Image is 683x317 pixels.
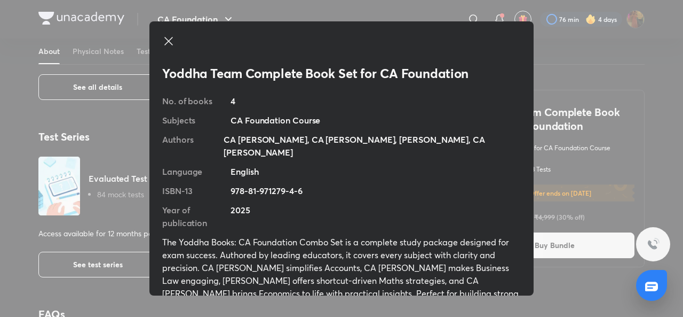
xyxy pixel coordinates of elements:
h5: Year of publication [162,204,226,229]
h5: CA Foundation Course [231,114,320,127]
h5: Language [162,165,226,178]
h5: 2025 [231,204,250,229]
h5: CA [PERSON_NAME], CA [PERSON_NAME], [PERSON_NAME], CA [PERSON_NAME] [224,133,521,159]
h5: No. of books [162,95,226,107]
h5: Authors [162,133,219,159]
h3: Yoddha Team Complete Book Set for CA Foundation [162,65,521,82]
h5: 978-81-971279-4-6 [231,184,303,197]
p: The Yoddha Books: CA Foundation Combo Set is a complete study package designed for exam success. ... [162,236,521,313]
h5: Subjects [162,114,226,127]
h5: English [231,165,259,178]
h5: 4 [231,95,235,107]
h5: ISBN-13 [162,184,226,197]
